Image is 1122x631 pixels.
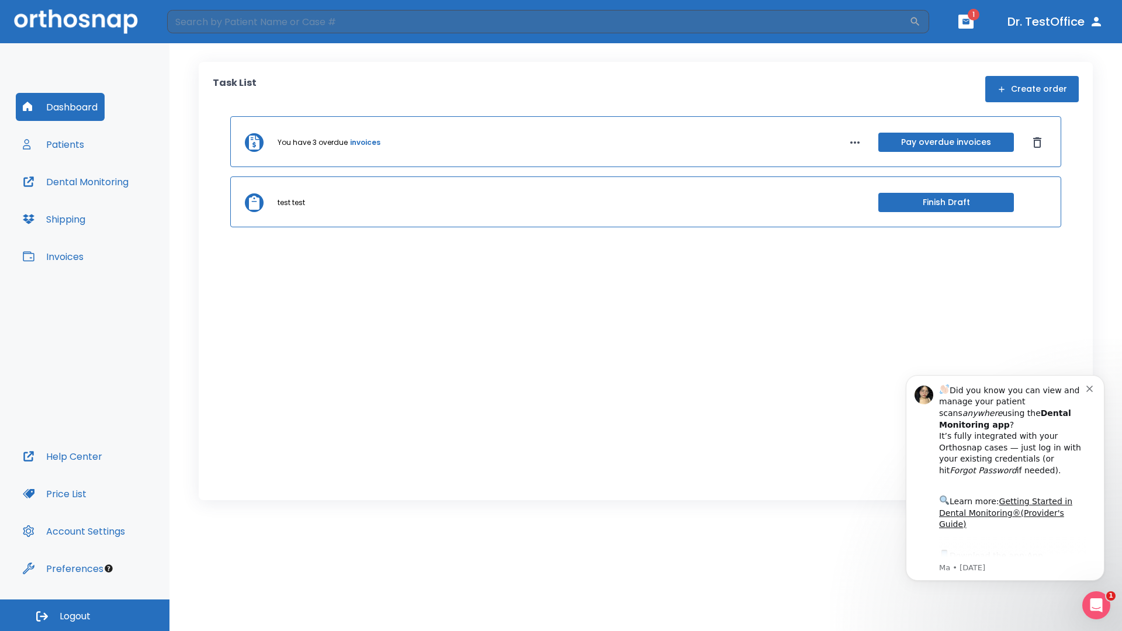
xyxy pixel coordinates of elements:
[1028,133,1047,152] button: Dismiss
[968,9,979,20] span: 1
[16,480,93,508] button: Price List
[278,137,348,148] p: You have 3 overdue
[16,205,92,233] button: Shipping
[350,137,380,148] a: invoices
[878,193,1014,212] button: Finish Draft
[14,9,138,33] img: Orthosnap
[16,242,91,271] button: Invoices
[1106,591,1116,601] span: 1
[888,360,1122,625] iframe: Intercom notifications message
[278,197,305,208] p: test test
[878,133,1014,152] button: Pay overdue invoices
[16,554,110,583] button: Preferences
[1082,591,1110,619] iframe: Intercom live chat
[1003,11,1108,32] button: Dr. TestOffice
[213,76,257,102] p: Task List
[16,130,91,158] button: Patients
[60,610,91,623] span: Logout
[167,10,909,33] input: Search by Patient Name or Case #
[16,442,109,470] button: Help Center
[16,517,132,545] button: Account Settings
[16,168,136,196] button: Dental Monitoring
[103,563,114,574] div: Tooltip anchor
[985,76,1079,102] button: Create order
[16,93,105,121] button: Dashboard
